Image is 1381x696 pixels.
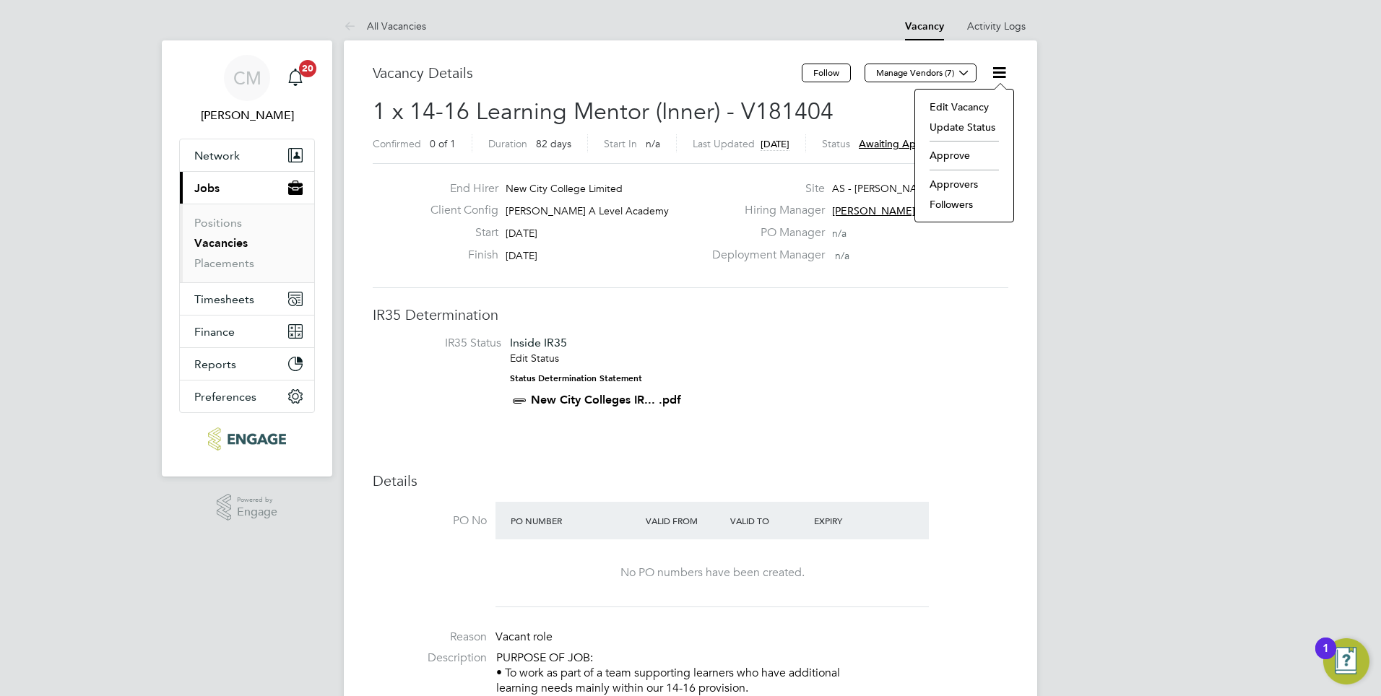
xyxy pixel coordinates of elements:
label: Deployment Manager [704,248,825,263]
span: [PERSON_NAME] [832,204,915,217]
span: 0 of 1 [430,137,456,150]
span: Finance [194,325,235,339]
span: Inside IR35 [510,336,567,349]
span: Preferences [194,390,256,404]
label: Start [419,225,498,240]
button: Timesheets [180,283,314,315]
span: New City College Limited [506,182,623,195]
label: Description [373,651,487,666]
button: Open Resource Center, 1 new notification [1323,638,1369,684]
span: Colleen Marshall [179,107,315,124]
a: Powered byEngage [217,494,278,521]
button: Jobs [180,172,314,204]
div: Jobs [180,204,314,282]
div: PO Number [507,508,642,534]
h3: Vacancy Details [373,64,802,82]
li: Approve [922,145,1006,165]
nav: Main navigation [162,40,332,477]
span: Reports [194,357,236,371]
button: Preferences [180,380,314,412]
span: Jobs [194,181,220,195]
button: Finance [180,316,314,347]
img: ncclondon-logo-retina.png [208,427,285,451]
button: Manage Vendors (7) [865,64,977,82]
div: Expiry [810,508,895,534]
a: Vacancies [194,236,248,250]
label: Finish [419,248,498,263]
span: [PERSON_NAME] A Level Academy [506,204,669,217]
label: Status [822,137,850,150]
span: Powered by [237,494,277,506]
li: Approvers [922,174,1006,194]
label: Start In [604,137,637,150]
li: Update Status [922,117,1006,137]
label: Site [704,181,825,196]
a: Activity Logs [967,19,1026,32]
li: Followers [922,194,1006,214]
span: 20 [299,60,316,77]
div: Valid To [727,508,811,534]
label: Confirmed [373,137,421,150]
a: Positions [194,216,242,230]
span: Awaiting approval - 1/2 [859,137,968,150]
a: Placements [194,256,254,270]
a: Go to home page [179,427,315,451]
span: 82 days [536,137,571,150]
h3: IR35 Determination [373,305,1008,324]
span: AS - [PERSON_NAME][GEOGRAPHIC_DATA] [832,182,1039,195]
label: Duration [488,137,527,150]
button: Follow [802,64,851,82]
span: CM [233,69,261,87]
label: Reason [373,630,487,645]
span: Engage [237,506,277,518]
a: All Vacancies [344,19,426,32]
label: PO No [373,513,487,528]
button: Network [180,139,314,171]
div: No PO numbers have been created. [510,565,914,580]
a: Vacancy [905,20,944,32]
span: [DATE] [506,227,537,240]
label: Hiring Manager [704,203,825,218]
span: n/a [835,249,849,262]
label: IR35 Status [387,336,501,351]
strong: Status Determination Statement [510,373,642,383]
label: PO Manager [704,225,825,240]
span: n/a [832,227,847,240]
a: New City Colleges IR... .pdf [531,393,681,406]
label: Client Config [419,203,498,218]
span: [DATE] [761,138,789,150]
div: 1 [1322,648,1329,667]
span: 1 x 14-16 Learning Mentor (Inner) - V181404 [373,97,834,126]
a: Edit Status [510,352,559,365]
span: Network [194,149,240,162]
label: End Hirer [419,181,498,196]
li: Edit Vacancy [922,97,1006,117]
span: Vacant role [495,630,553,644]
span: Timesheets [194,292,254,306]
span: n/a [646,137,660,150]
h3: Details [373,471,1008,490]
button: Reports [180,348,314,380]
span: [DATE] [506,249,537,262]
a: CM[PERSON_NAME] [179,55,315,124]
div: Valid From [642,508,727,534]
a: 20 [281,55,310,101]
label: Last Updated [693,137,755,150]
